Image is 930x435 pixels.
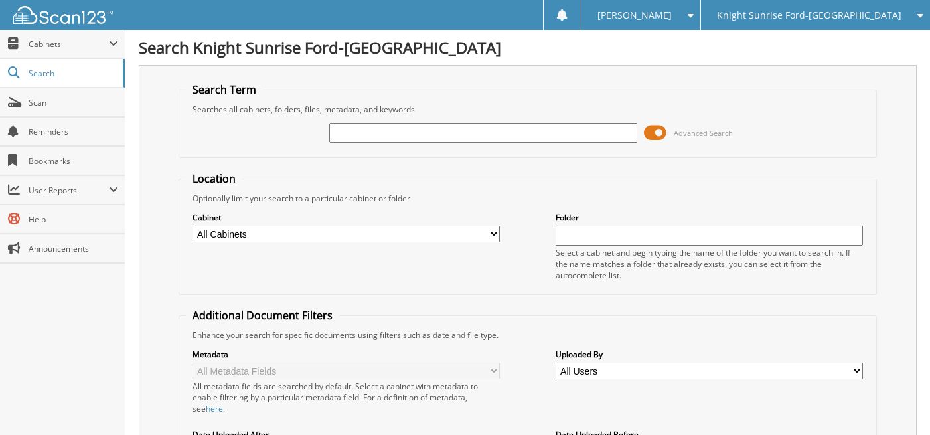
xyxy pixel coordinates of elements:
span: Announcements [29,243,118,254]
img: scan123-logo-white.svg [13,6,113,24]
h1: Search Knight Sunrise Ford-[GEOGRAPHIC_DATA] [139,37,917,58]
span: User Reports [29,185,109,196]
label: Folder [556,212,864,223]
span: Reminders [29,126,118,137]
div: Enhance your search for specific documents using filters such as date and file type. [186,329,870,341]
div: Optionally limit your search to a particular cabinet or folder [186,193,870,204]
span: Advanced Search [674,128,733,138]
legend: Additional Document Filters [186,308,339,323]
legend: Location [186,171,242,186]
span: Help [29,214,118,225]
span: Cabinets [29,39,109,50]
div: Select a cabinet and begin typing the name of the folder you want to search in. If the name match... [556,247,864,281]
span: [PERSON_NAME] [597,11,672,19]
a: here [206,403,223,414]
span: Scan [29,97,118,108]
label: Cabinet [193,212,501,223]
div: Searches all cabinets, folders, files, metadata, and keywords [186,104,870,115]
span: Bookmarks [29,155,118,167]
label: Metadata [193,349,501,360]
span: Knight Sunrise Ford-[GEOGRAPHIC_DATA] [717,11,901,19]
legend: Search Term [186,82,263,97]
div: All metadata fields are searched by default. Select a cabinet with metadata to enable filtering b... [193,381,501,414]
span: Search [29,68,116,79]
label: Uploaded By [556,349,864,360]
